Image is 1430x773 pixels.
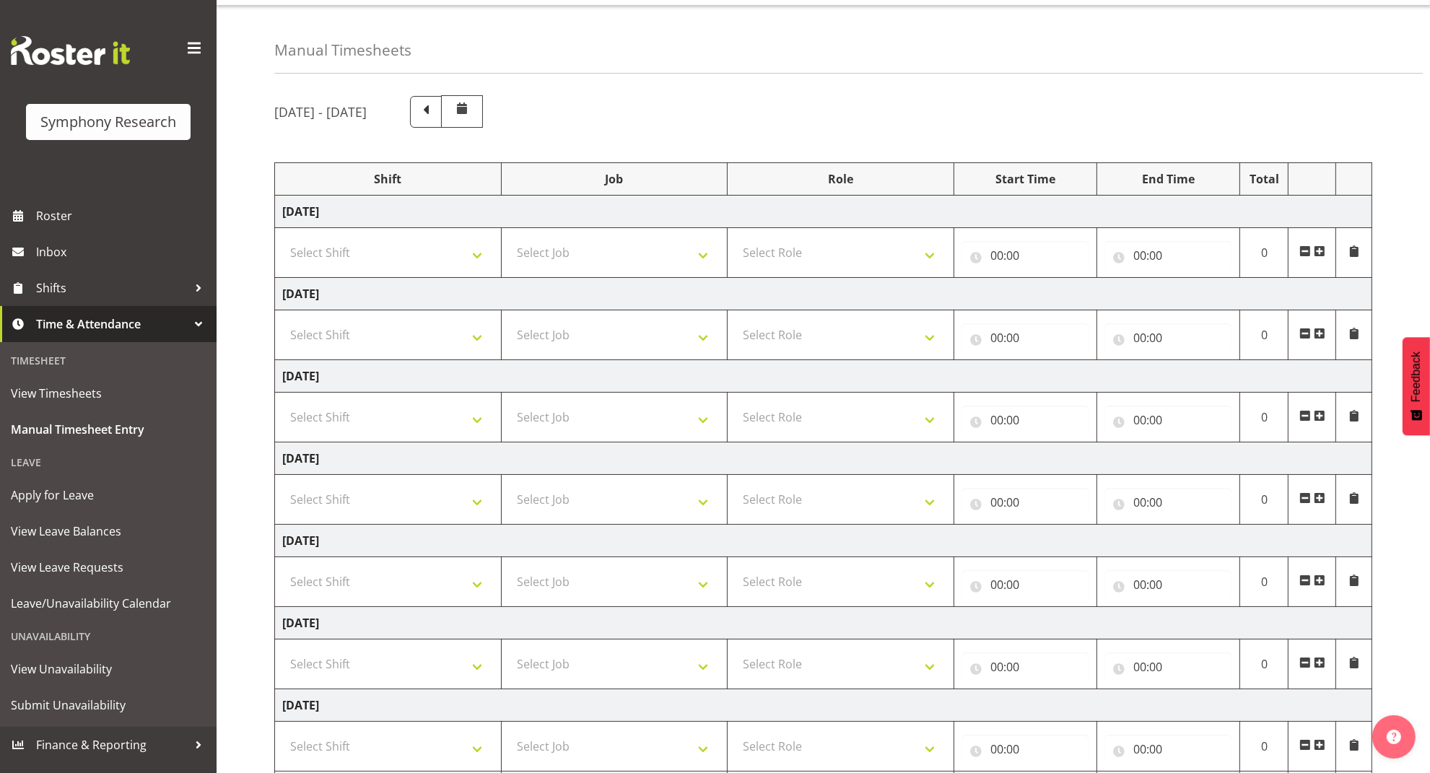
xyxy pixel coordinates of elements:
button: Feedback - Show survey [1403,337,1430,435]
input: Click to select... [1104,652,1232,681]
div: Leave [4,447,213,477]
div: Symphony Research [40,111,176,133]
span: Shifts [36,277,188,299]
input: Click to select... [1104,570,1232,599]
div: End Time [1104,170,1232,188]
span: Apply for Leave [11,484,206,506]
td: [DATE] [275,360,1372,393]
a: Leave/Unavailability Calendar [4,585,213,621]
input: Click to select... [962,570,1089,599]
td: 0 [1240,228,1289,278]
input: Click to select... [962,488,1089,517]
a: Apply for Leave [4,477,213,513]
span: Manual Timesheet Entry [11,419,206,440]
div: Role [735,170,946,188]
td: [DATE] [275,278,1372,310]
a: Submit Unavailability [4,687,213,723]
td: [DATE] [275,525,1372,557]
span: Roster [36,205,209,227]
span: Time & Attendance [36,313,188,335]
input: Click to select... [962,406,1089,434]
td: [DATE] [275,196,1372,228]
span: View Timesheets [11,383,206,404]
div: Shift [282,170,494,188]
div: Job [509,170,720,188]
td: 0 [1240,722,1289,772]
div: Total [1247,170,1281,188]
td: [DATE] [275,442,1372,475]
span: Finance & Reporting [36,734,188,756]
span: Submit Unavailability [11,694,206,716]
input: Click to select... [962,735,1089,764]
a: Manual Timesheet Entry [4,411,213,447]
td: 0 [1240,557,1289,607]
td: [DATE] [275,689,1372,722]
input: Click to select... [1104,406,1232,434]
input: Click to select... [962,323,1089,352]
span: View Leave Requests [11,556,206,578]
img: help-xxl-2.png [1387,730,1401,744]
h4: Manual Timesheets [274,42,411,58]
input: Click to select... [1104,735,1232,764]
div: Unavailability [4,621,213,651]
span: Feedback [1410,351,1423,402]
span: Inbox [36,241,209,263]
span: Leave/Unavailability Calendar [11,593,206,614]
td: 0 [1240,393,1289,442]
input: Click to select... [1104,323,1232,352]
a: View Unavailability [4,651,213,687]
td: 0 [1240,475,1289,525]
input: Click to select... [1104,488,1232,517]
img: Rosterit website logo [11,36,130,65]
div: Start Time [962,170,1089,188]
span: View Unavailability [11,658,206,680]
a: View Timesheets [4,375,213,411]
input: Click to select... [962,652,1089,681]
td: 0 [1240,639,1289,689]
td: [DATE] [275,607,1372,639]
input: Click to select... [962,241,1089,270]
h5: [DATE] - [DATE] [274,104,367,120]
span: View Leave Balances [11,520,206,542]
div: Timesheet [4,346,213,375]
a: View Leave Requests [4,549,213,585]
a: View Leave Balances [4,513,213,549]
td: 0 [1240,310,1289,360]
input: Click to select... [1104,241,1232,270]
